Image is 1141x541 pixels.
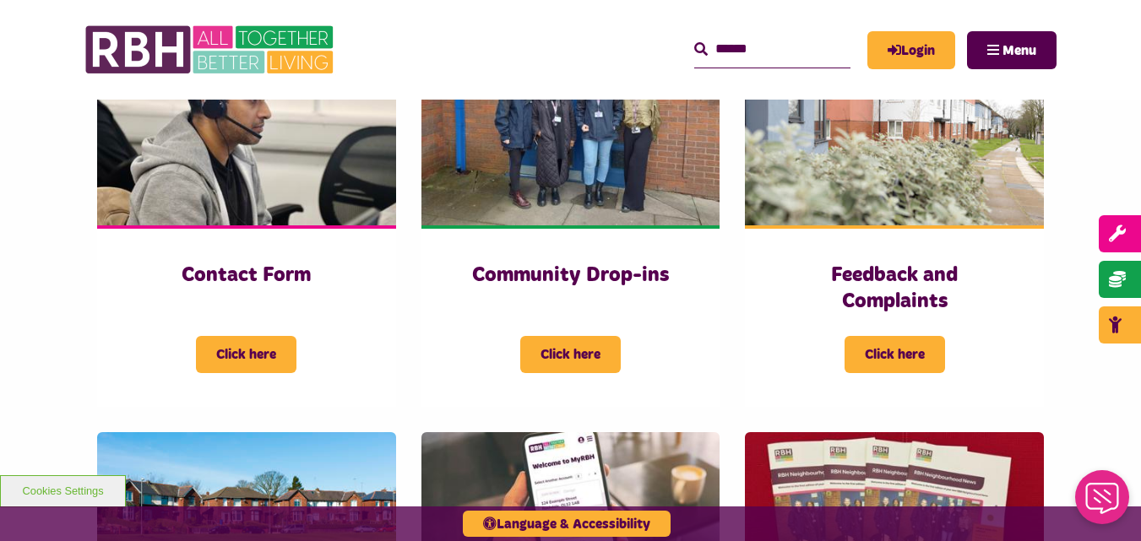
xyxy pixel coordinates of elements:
[779,262,1010,315] h3: Feedback and Complaints
[97,39,396,225] img: Contact Centre February 2024 (4)
[520,336,621,373] span: Click here
[694,31,850,68] input: Search
[421,39,720,225] img: Heywood Drop In 2024
[196,336,296,373] span: Click here
[1002,44,1036,57] span: Menu
[867,31,955,69] a: MyRBH
[745,39,1044,407] a: Feedback and Complaints Click here
[845,336,945,373] span: Click here
[131,262,362,289] h3: Contact Form
[421,39,720,407] a: Community Drop-ins Click here
[97,39,396,407] a: Contact Form Click here
[1065,465,1141,541] iframe: Netcall Web Assistant for live chat
[463,511,671,537] button: Language & Accessibility
[455,262,687,289] h3: Community Drop-ins
[84,17,338,83] img: RBH
[745,39,1044,225] img: SAZMEDIA RBH 22FEB24 97
[967,31,1057,69] button: Navigation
